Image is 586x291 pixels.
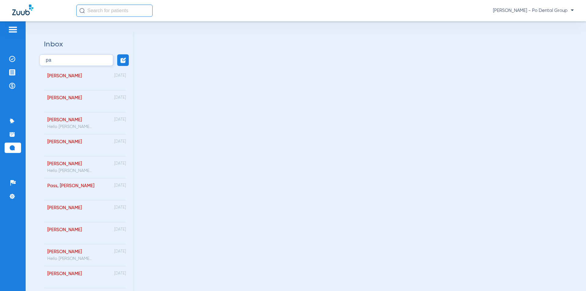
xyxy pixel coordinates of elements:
[47,168,93,173] div: Hello [PERSON_NAME], this is a friendly reminder of your upcoming dental appointment [DATE][DATE]...
[114,117,126,122] div: [DATE]
[114,271,126,276] div: [DATE]
[114,139,126,144] div: [DATE]
[47,161,93,167] div: [PERSON_NAME]
[12,5,33,15] img: Zuub Logo
[39,54,113,66] input: search Inbox
[47,124,93,129] div: Hello [PERSON_NAME], this is a friendly reminder of your upcoming dental appointment [DATE][DATE]...
[47,95,82,101] div: [PERSON_NAME]
[47,117,93,123] div: [PERSON_NAME]
[114,183,126,188] div: [DATE]
[47,205,82,211] div: [PERSON_NAME]
[114,161,126,166] div: [DATE]
[47,227,82,233] div: [PERSON_NAME]
[114,73,126,78] div: [DATE]
[47,73,82,79] div: [PERSON_NAME]
[114,227,126,232] div: [DATE]
[47,139,82,145] div: [PERSON_NAME]
[114,205,126,210] div: [DATE]
[47,183,93,189] div: Pass, [PERSON_NAME]
[114,249,126,254] div: [DATE]
[493,8,574,14] span: [PERSON_NAME] - Po Dental Group
[8,26,18,33] img: hamburger-icon
[39,41,131,50] h2: Inbox
[76,5,153,17] input: Search for patients
[114,95,126,100] div: [DATE]
[47,256,93,261] div: Hello [PERSON_NAME], Dr. Po reviewed your x-rays and no treatment is needed at this time. If you ...
[79,8,85,13] img: Search Icon
[47,249,93,255] div: [PERSON_NAME]
[47,271,82,277] div: [PERSON_NAME]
